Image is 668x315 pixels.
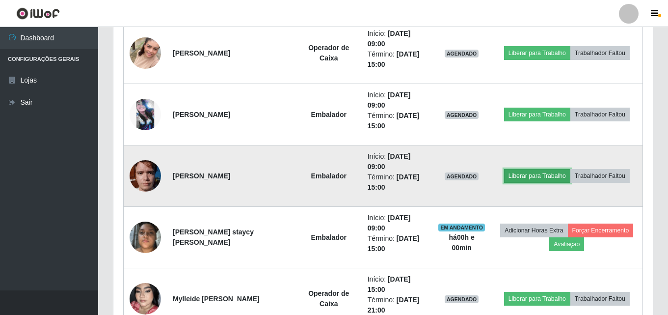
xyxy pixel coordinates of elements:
[368,214,411,232] time: [DATE] 09:00
[570,108,630,121] button: Trabalhador Faltou
[130,155,161,197] img: 1754441632912.jpeg
[570,292,630,306] button: Trabalhador Faltou
[568,224,634,237] button: Forçar Encerramento
[311,233,347,241] strong: Embalador
[368,152,411,171] time: [DATE] 09:00
[368,90,427,111] li: Início:
[368,274,427,295] li: Início:
[368,213,427,233] li: Início:
[368,29,427,49] li: Início:
[504,292,570,306] button: Liberar para Trabalho
[445,295,479,303] span: AGENDADO
[445,111,479,119] span: AGENDADO
[549,237,584,251] button: Avaliação
[308,289,349,308] strong: Operador de Caixa
[130,216,161,258] img: 1754691931350.jpeg
[570,46,630,60] button: Trabalhador Faltou
[368,49,427,70] li: Término:
[368,29,411,48] time: [DATE] 09:00
[445,172,479,180] span: AGENDADO
[311,111,347,118] strong: Embalador
[449,233,475,252] strong: há 00 h e 00 min
[16,7,60,20] img: CoreUI Logo
[368,275,411,293] time: [DATE] 15:00
[504,46,570,60] button: Liberar para Trabalho
[173,228,254,246] strong: [PERSON_NAME] staycy [PERSON_NAME]
[311,172,347,180] strong: Embalador
[130,99,161,130] img: 1652231236130.jpeg
[368,151,427,172] li: Início:
[438,224,485,231] span: EM ANDAMENTO
[308,44,349,62] strong: Operador de Caixa
[173,172,230,180] strong: [PERSON_NAME]
[368,91,411,109] time: [DATE] 09:00
[368,233,427,254] li: Término:
[130,25,161,81] img: 1753525532646.jpeg
[368,111,427,131] li: Término:
[173,295,260,303] strong: Mylleide [PERSON_NAME]
[173,49,230,57] strong: [PERSON_NAME]
[445,50,479,57] span: AGENDADO
[504,169,570,183] button: Liberar para Trabalho
[173,111,230,118] strong: [PERSON_NAME]
[504,108,570,121] button: Liberar para Trabalho
[570,169,630,183] button: Trabalhador Faltou
[500,224,567,237] button: Adicionar Horas Extra
[368,172,427,193] li: Término:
